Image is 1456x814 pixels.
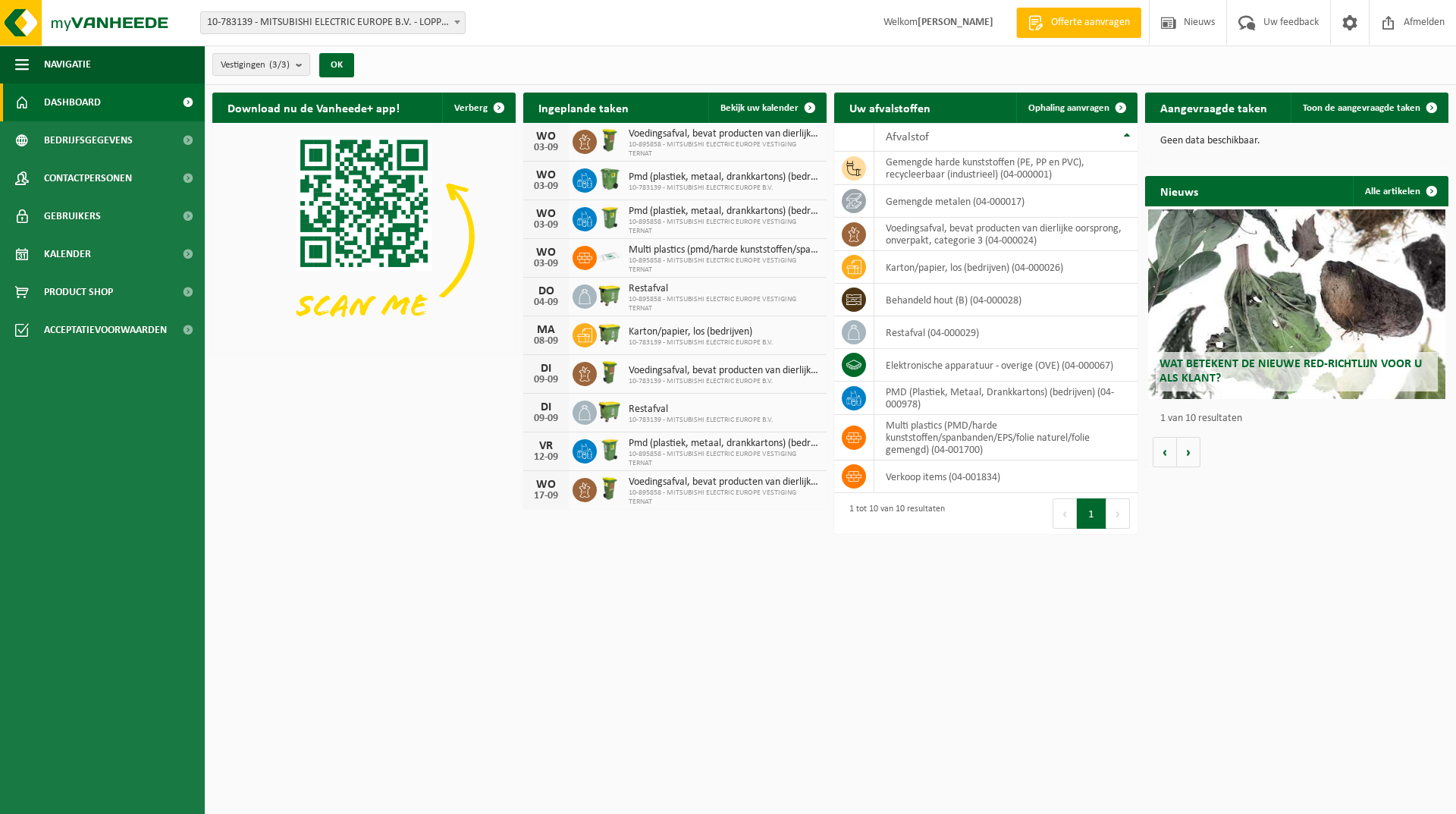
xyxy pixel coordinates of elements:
[834,93,946,122] h2: Uw afvalstoffen
[708,93,825,123] a: Bekijk uw kalender
[531,324,561,336] div: MA
[1028,103,1109,113] span: Ophaling aanvragen
[918,17,993,28] strong: [PERSON_NAME]
[629,218,819,236] span: 10-895858 - MITSUBISHI ELECTRIC EUROPE VESTIGING TERNAT
[523,93,644,122] h2: Ingeplande taken
[454,103,488,113] span: Verberg
[597,282,623,308] img: WB-1100-HPE-GN-50
[212,93,415,122] h2: Download nu de Vanheede+ app!
[629,244,819,256] span: Multi plastics (pmd/harde kunststoffen/spanbanden/eps/folie naturel/folie gemeng...
[319,53,354,77] button: OK
[629,450,819,468] span: 10-895858 - MITSUBISHI ELECTRIC EUROPE VESTIGING TERNAT
[597,166,623,192] img: WB-0370-HPE-GN-50
[531,363,561,375] div: DI
[1106,498,1130,529] button: Next
[629,256,819,275] span: 10-895858 - MITSUBISHI ELECTRIC EUROPE VESTIGING TERNAT
[597,476,623,501] img: WB-0060-HPE-GN-50
[874,460,1137,493] td: verkoop items (04-001834)
[1016,93,1136,123] a: Ophaling aanvragen
[531,247,561,259] div: WO
[597,398,623,424] img: WB-1100-HPE-GN-50
[212,123,516,350] img: Download de VHEPlus App
[629,184,819,193] span: 10-783139 - MITSUBISHI ELECTRIC EUROPE B.V.
[720,103,799,113] span: Bekijk uw kalender
[1145,176,1213,206] h2: Nieuws
[1291,93,1447,123] a: Toon de aangevraagde taken
[531,169,561,181] div: WO
[629,283,819,295] span: Restafval
[874,284,1137,316] td: behandeld hout (B) (04-000028)
[629,171,819,184] span: Pmd (plastiek, metaal, drankkartons) (bedrijven)
[629,140,819,159] span: 10-895858 - MITSUBISHI ELECTRIC EUROPE VESTIGING TERNAT
[629,377,819,386] span: 10-783139 - MITSUBISHI ELECTRIC EUROPE B.V.
[629,404,773,416] span: Restafval
[874,316,1137,349] td: restafval (04-000029)
[597,321,623,347] img: WB-1100-HPE-GN-50
[531,297,561,308] div: 04-09
[531,479,561,491] div: WO
[44,121,133,159] span: Bedrijfsgegevens
[1077,498,1106,529] button: 1
[531,401,561,413] div: DI
[874,382,1137,415] td: PMD (Plastiek, Metaal, Drankkartons) (bedrijven) (04-000978)
[531,336,561,347] div: 08-09
[629,295,819,313] span: 10-895858 - MITSUBISHI ELECTRIC EUROPE VESTIGING TERNAT
[531,413,561,424] div: 09-09
[531,452,561,463] div: 12-09
[597,205,623,231] img: WB-0240-HPE-GN-50
[531,143,561,153] div: 03-09
[842,497,945,530] div: 1 tot 10 van 10 resultaten
[44,273,113,311] span: Product Shop
[44,83,101,121] span: Dashboard
[597,244,623,269] img: LP-SK-00500-LPE-16
[1145,93,1282,122] h2: Aangevraagde taken
[201,12,465,33] span: 10-783139 - MITSUBISHI ELECTRIC EUROPE B.V. - LOPPEM
[1159,358,1422,385] span: Wat betekent de nieuwe RED-richtlijn voor u als klant?
[212,53,310,76] button: Vestigingen(3/3)
[44,235,91,273] span: Kalender
[1148,209,1445,399] a: Wat betekent de nieuwe RED-richtlijn voor u als klant?
[531,491,561,501] div: 17-09
[629,338,773,347] span: 10-783139 - MITSUBISHI ELECTRIC EUROPE B.V.
[597,360,623,385] img: WB-0060-HPE-GN-50
[1160,136,1433,146] p: Geen data beschikbaar.
[44,46,91,83] span: Navigatie
[531,208,561,220] div: WO
[1303,103,1420,113] span: Toon de aangevraagde taken
[531,375,561,385] div: 09-09
[531,285,561,297] div: DO
[269,60,290,70] count: (3/3)
[629,416,773,425] span: 10-783139 - MITSUBISHI ELECTRIC EUROPE B.V.
[1053,498,1077,529] button: Previous
[629,326,773,338] span: Karton/papier, los (bedrijven)
[629,128,819,140] span: Voedingsafval, bevat producten van dierlijke oorsprong, onverpakt, categorie 3
[200,11,466,34] span: 10-783139 - MITSUBISHI ELECTRIC EUROPE B.V. - LOPPEM
[44,159,132,197] span: Contactpersonen
[531,440,561,452] div: VR
[44,197,101,235] span: Gebruikers
[1016,8,1141,38] a: Offerte aanvragen
[874,415,1137,460] td: multi plastics (PMD/harde kunststoffen/spanbanden/EPS/folie naturel/folie gemengd) (04-001700)
[629,476,819,489] span: Voedingsafval, bevat producten van dierlijke oorsprong, onverpakt, categorie 3
[629,206,819,218] span: Pmd (plastiek, metaal, drankkartons) (bedrijven)
[886,131,929,143] span: Afvalstof
[1177,437,1200,467] button: Volgende
[44,311,167,349] span: Acceptatievoorwaarden
[629,489,819,507] span: 10-895858 - MITSUBISHI ELECTRIC EUROPE VESTIGING TERNAT
[874,349,1137,382] td: elektronische apparatuur - overige (OVE) (04-000067)
[874,185,1137,218] td: gemengde metalen (04-000017)
[874,152,1137,185] td: gemengde harde kunststoffen (PE, PP en PVC), recycleerbaar (industrieel) (04-000001)
[629,438,819,450] span: Pmd (plastiek, metaal, drankkartons) (bedrijven)
[531,181,561,192] div: 03-09
[1353,176,1447,206] a: Alle artikelen
[597,127,623,153] img: WB-0060-HPE-GN-50
[531,220,561,231] div: 03-09
[1153,437,1177,467] button: Vorige
[597,437,623,463] img: WB-0240-HPE-GN-50
[874,218,1137,251] td: voedingsafval, bevat producten van dierlijke oorsprong, onverpakt, categorie 3 (04-000024)
[442,93,514,123] button: Verberg
[629,365,819,377] span: Voedingsafval, bevat producten van dierlijke oorsprong, onverpakt, categorie 3
[1047,15,1134,30] span: Offerte aanvragen
[531,130,561,143] div: WO
[1160,413,1441,424] p: 1 van 10 resultaten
